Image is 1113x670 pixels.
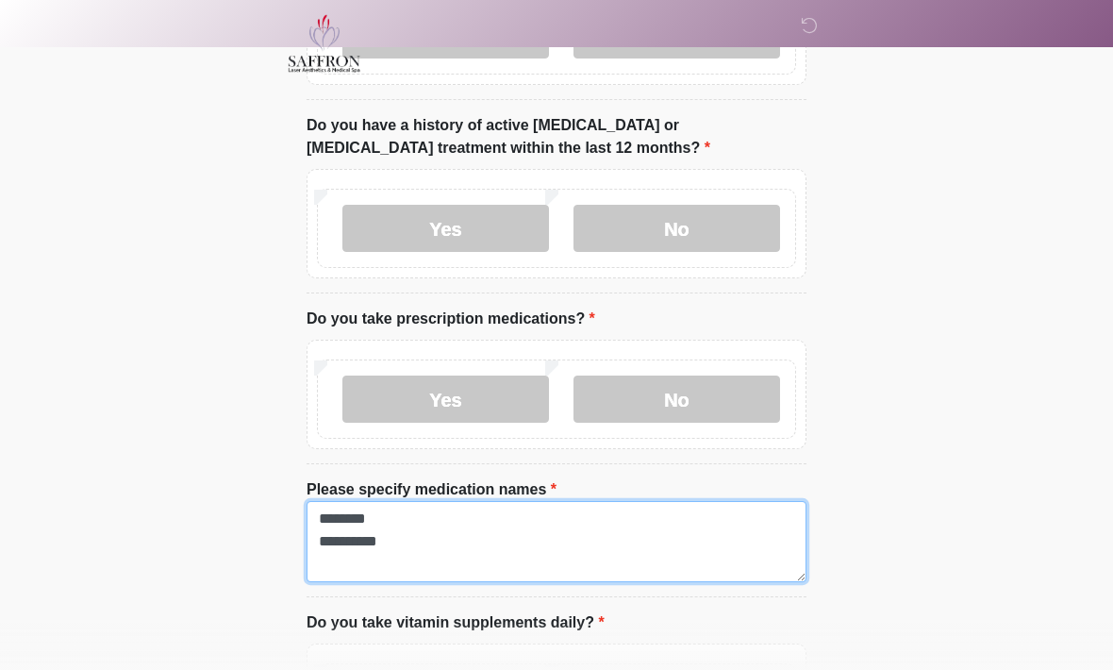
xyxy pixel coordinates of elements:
img: Saffron Laser Aesthetics and Medical Spa Logo [288,14,361,73]
label: No [573,205,780,252]
label: Yes [342,376,549,423]
label: Yes [342,205,549,252]
label: Please specify medication names [307,478,556,501]
label: Do you have a history of active [MEDICAL_DATA] or [MEDICAL_DATA] treatment within the last 12 mon... [307,114,806,159]
label: Do you take prescription medications? [307,308,595,330]
label: No [573,376,780,423]
label: Do you take vitamin supplements daily? [307,611,605,634]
